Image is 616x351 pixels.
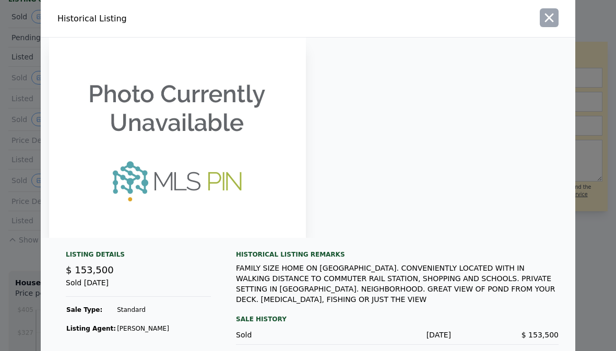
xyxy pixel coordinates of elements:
div: Sold [DATE] [66,277,211,297]
td: Standard [116,305,170,314]
strong: Sale Type: [66,306,102,313]
div: [DATE] [343,330,451,340]
span: $ 153,500 [522,331,559,339]
strong: Listing Agent: [66,325,116,332]
span: $ 153,500 [66,264,114,275]
img: Property Img [49,38,306,238]
div: Sale History [236,313,559,325]
div: FAMILY SIZE HOME ON [GEOGRAPHIC_DATA]. CONVENIENTLY LOCATED WITH IN WALKING DISTANCE TO COMMUTER ... [236,263,559,305]
td: [PERSON_NAME] [116,324,170,333]
div: Sold [236,330,343,340]
div: Historical Listing remarks [236,250,559,259]
div: Historical Listing [57,13,304,25]
div: Listing Details [66,250,211,263]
